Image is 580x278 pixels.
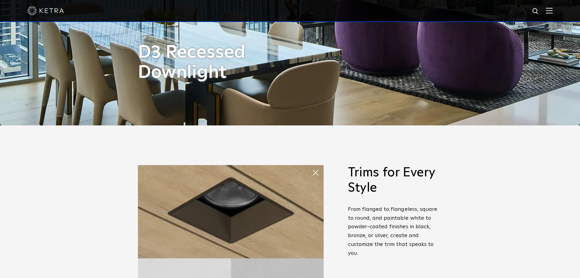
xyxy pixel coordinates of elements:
h1: D3 Recessed Downlight [138,42,293,83]
img: Hamburger%20Nav.svg [546,8,553,13]
img: search icon [532,8,540,15]
h2: Trims for Every Style [348,165,442,196]
img: ketra-logo-2019-white [27,6,64,15]
span: From flanged to flangeless, square to round, and paintable white to powder-coated finishes in bla... [348,207,438,256]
